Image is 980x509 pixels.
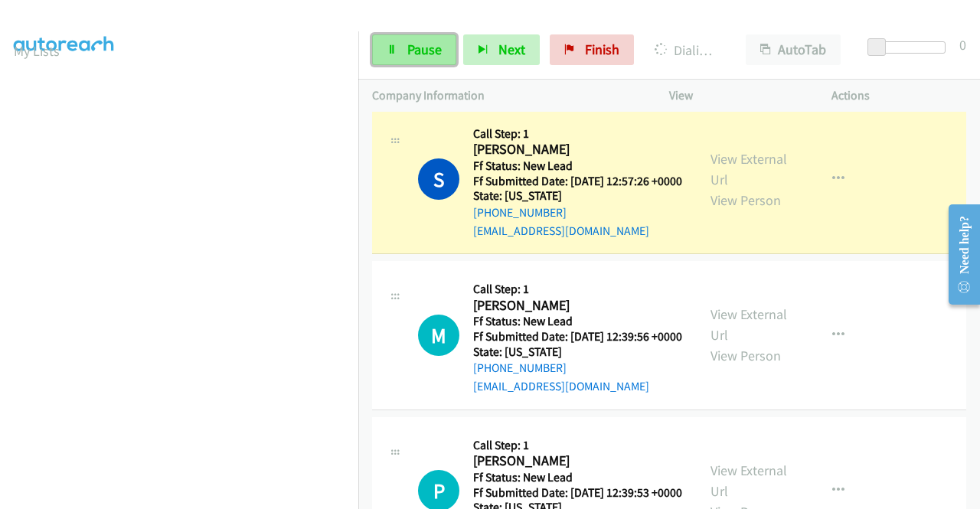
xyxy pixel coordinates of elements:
[473,452,682,470] h2: [PERSON_NAME]
[959,34,966,55] div: 0
[473,224,649,238] a: [EMAIL_ADDRESS][DOMAIN_NAME]
[473,297,682,315] h2: [PERSON_NAME]
[418,315,459,356] h1: M
[936,194,980,315] iframe: Resource Center
[473,188,682,204] h5: State: [US_STATE]
[473,344,682,360] h5: State: [US_STATE]
[710,347,781,364] a: View Person
[14,42,60,60] a: My Lists
[473,379,649,393] a: [EMAIL_ADDRESS][DOMAIN_NAME]
[372,86,642,105] p: Company Information
[473,141,678,158] h2: [PERSON_NAME]
[473,470,682,485] h5: Ff Status: New Lead
[655,40,718,60] p: Dialing [PERSON_NAME]
[473,485,682,501] h5: Ff Submitted Date: [DATE] 12:39:53 +0000
[498,41,525,58] span: Next
[550,34,634,65] a: Finish
[372,34,456,65] a: Pause
[473,282,682,297] h5: Call Step: 1
[473,158,682,174] h5: Ff Status: New Lead
[710,191,781,209] a: View Person
[473,361,567,375] a: [PHONE_NUMBER]
[710,150,787,188] a: View External Url
[473,314,682,329] h5: Ff Status: New Lead
[710,462,787,500] a: View External Url
[473,205,567,220] a: [PHONE_NUMBER]
[473,329,682,344] h5: Ff Submitted Date: [DATE] 12:39:56 +0000
[407,41,442,58] span: Pause
[585,41,619,58] span: Finish
[418,158,459,200] h1: S
[669,86,804,105] p: View
[831,86,966,105] p: Actions
[418,315,459,356] div: The call is yet to be attempted
[473,174,682,189] h5: Ff Submitted Date: [DATE] 12:57:26 +0000
[473,126,682,142] h5: Call Step: 1
[463,34,540,65] button: Next
[710,305,787,344] a: View External Url
[746,34,841,65] button: AutoTab
[473,438,682,453] h5: Call Step: 1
